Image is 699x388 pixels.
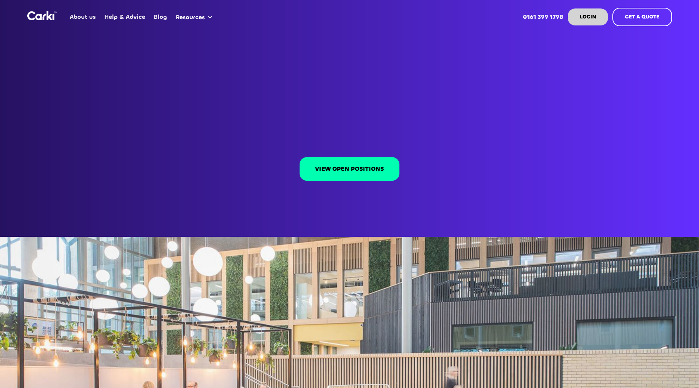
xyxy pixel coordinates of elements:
[523,13,563,21] strong: 0161 399 1798
[176,13,205,21] div: Resources
[300,157,399,181] a: VIEW OPEN POSITIONS
[580,13,596,20] strong: LOGIN
[518,3,567,31] a: 0161 399 1798
[568,8,608,25] a: LOGIN
[100,3,150,31] a: Help & Advice
[66,3,100,31] a: About us
[27,11,57,20] img: Logo
[612,8,672,26] a: GET A QUOTE
[625,13,660,20] strong: GET A QUOTE
[150,3,171,31] a: Blog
